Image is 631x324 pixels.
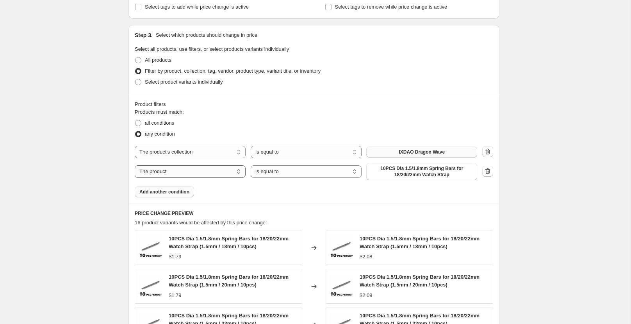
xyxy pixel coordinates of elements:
img: 1706777019695_80x.png [139,275,162,298]
img: 1706777019695_80x.png [330,275,353,298]
button: Add another condition [135,186,194,197]
span: 10PCS Dia 1.5/1.8mm Spring Bars for 18/20/22mm Watch Strap (1.5mm / 18mm / 10pcs) [169,236,289,249]
h6: PRICE CHANGE PREVIEW [135,210,493,217]
span: 10PCS Dia 1.5/1.8mm Spring Bars for 18/20/22mm Watch Strap (1.5mm / 20mm / 10pcs) [169,274,289,288]
span: any condition [145,131,175,137]
button: 10PCS Dia 1.5/1.8mm Spring Bars for 18/20/22mm Watch Strap [366,163,477,180]
span: 10PCS Dia 1.5/1.8mm Spring Bars for 18/20/22mm Watch Strap [371,165,472,178]
span: 16 product variants would be affected by this price change: [135,220,267,226]
span: IXDAO Dragon Wave [399,149,445,155]
span: Products must match: [135,109,184,115]
div: $2.08 [360,292,373,299]
span: Select all products, use filters, or select products variants individually [135,46,289,52]
div: Product filters [135,100,493,108]
span: 10PCS Dia 1.5/1.8mm Spring Bars for 18/20/22mm Watch Strap (1.5mm / 20mm / 10pcs) [360,274,479,288]
span: Select tags to remove while price change is active [335,4,447,10]
div: $2.08 [360,253,373,261]
div: $1.79 [169,253,182,261]
h2: Step 3. [135,31,153,39]
p: Select which products should change in price [156,31,257,39]
span: Filter by product, collection, tag, vendor, product type, variant title, or inventory [145,68,321,74]
span: All products [145,57,171,63]
img: 1706777019695_80x.png [139,236,162,260]
span: Select product variants individually [145,79,223,85]
span: Add another condition [139,189,189,195]
img: 1706777019695_80x.png [330,236,353,260]
button: IXDAO Dragon Wave [366,147,477,158]
span: Select tags to add while price change is active [145,4,249,10]
span: all conditions [145,120,174,126]
div: $1.79 [169,292,182,299]
span: 10PCS Dia 1.5/1.8mm Spring Bars for 18/20/22mm Watch Strap (1.5mm / 18mm / 10pcs) [360,236,479,249]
